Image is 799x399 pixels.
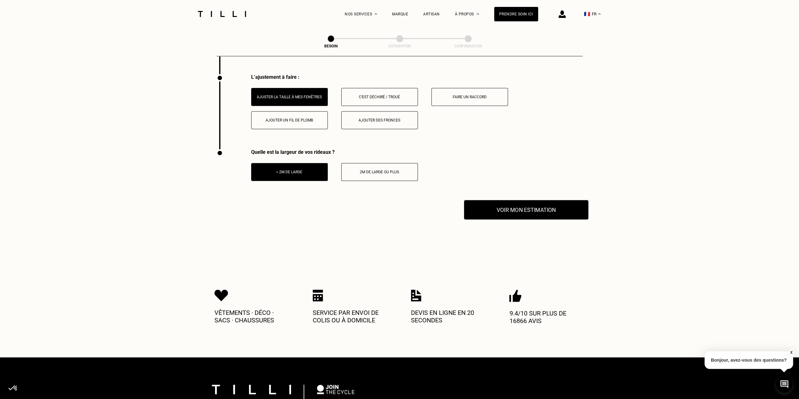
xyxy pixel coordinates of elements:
[392,12,408,16] a: Marque
[317,385,354,394] img: logo Join The Cycle
[705,351,793,369] p: Bonjour, avez-vous des questions?
[212,385,291,394] img: logo Tilli
[251,88,328,106] button: Ajuster la taille à mes fenêtres
[345,118,414,122] div: Ajouter des fronces
[464,200,588,219] button: Voir mon estimation
[437,44,499,48] div: Confirmation
[341,163,418,181] button: 2m de large ou plus
[255,95,324,99] div: Ajuster la taille à mes fenêtres
[313,289,323,301] img: Icon
[494,7,538,21] a: Prendre soin ici
[251,74,583,80] div: L’ajustement à faire :
[559,10,566,18] img: icône connexion
[251,111,328,129] button: Ajouter un fil de plomb
[788,349,794,356] button: X
[411,289,421,301] img: Icon
[345,170,414,174] div: 2m de large ou plus
[509,289,521,302] img: Icon
[214,289,228,301] img: Icon
[251,149,418,155] div: Quelle est la largeur de vos rideaux ?
[341,88,418,106] button: C‘est déchiré / troué
[423,12,440,16] a: Artisan
[313,309,388,324] p: Service par envoi de colis ou à domicile
[300,44,362,48] div: Besoin
[509,310,585,325] p: 9.4/10 sur plus de 16866 avis
[255,170,324,174] div: < 2m de large
[341,111,418,129] button: Ajouter des fronces
[431,88,508,106] button: Faire un raccord
[251,163,328,181] button: < 2m de large
[375,13,377,15] img: Menu déroulant
[255,118,324,122] div: Ajouter un fil de plomb
[477,13,479,15] img: Menu déroulant à propos
[345,95,414,99] div: C‘est déchiré / troué
[411,309,486,324] p: Devis en ligne en 20 secondes
[196,11,248,17] img: Logo du service de couturière Tilli
[584,11,590,17] span: 🇫🇷
[598,13,601,15] img: menu déroulant
[368,44,431,48] div: Estimation
[214,309,290,324] p: Vêtements · Déco · Sacs · Chaussures
[435,95,505,99] div: Faire un raccord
